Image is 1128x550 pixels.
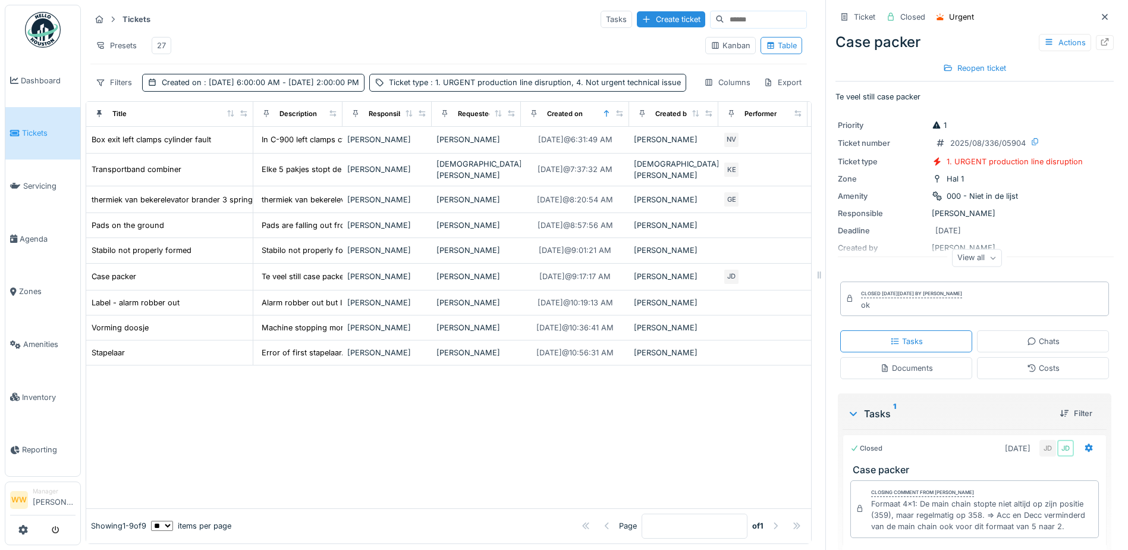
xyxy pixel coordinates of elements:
[262,245,436,256] div: Stabilo not properly formed in the middle secti...
[935,225,961,236] div: [DATE]
[949,11,974,23] div: Urgent
[634,245,714,256] div: [PERSON_NAME]
[1027,362,1060,374] div: Costs
[5,318,80,371] a: Amenities
[92,271,136,282] div: Case packer
[262,194,425,205] div: thermiek van bekerelevator brander 3 springt
[890,336,923,347] div: Tasks
[458,109,503,119] div: Requested by
[952,249,1002,267] div: View all
[157,40,166,51] div: 27
[112,109,127,119] div: Title
[151,520,231,532] div: items per page
[699,74,756,91] div: Columns
[436,220,516,231] div: [PERSON_NAME]
[932,120,947,131] div: 1
[369,109,409,119] div: Responsible
[279,109,317,119] div: Description
[19,286,76,297] span: Zones
[838,173,927,185] div: Zone
[10,491,28,509] li: WW
[347,271,427,282] div: [PERSON_NAME]
[634,271,714,282] div: [PERSON_NAME]
[92,164,181,175] div: Transportband combiner
[22,392,76,403] span: Inventory
[847,407,1050,421] div: Tasks
[347,347,427,358] div: [PERSON_NAME]
[22,444,76,455] span: Reporting
[5,107,80,160] a: Tickets
[118,14,155,25] strong: Tickets
[5,212,80,265] a: Agenda
[92,322,149,333] div: Vorming doosje
[21,75,76,86] span: Dashboard
[5,424,80,477] a: Reporting
[871,498,1094,533] div: Formaat 4x1: De main chain stopte niet altijd op zijn positie (359), maar regelmatig op 358. => A...
[838,137,927,149] div: Ticket number
[655,109,691,119] div: Created by
[538,220,613,231] div: [DATE] @ 8:57:56 AM
[537,194,613,205] div: [DATE] @ 8:20:54 AM
[838,208,1111,219] div: [PERSON_NAME]
[854,11,875,23] div: Ticket
[838,208,927,219] div: Responsible
[538,134,612,145] div: [DATE] @ 6:31:49 AM
[853,464,1101,476] h3: Case packer
[436,347,516,358] div: [PERSON_NAME]
[389,77,681,88] div: Ticket type
[347,245,427,256] div: [PERSON_NAME]
[1027,336,1060,347] div: Chats
[871,489,974,497] div: Closing comment from [PERSON_NAME]
[539,271,611,282] div: [DATE] @ 9:17:17 AM
[938,60,1011,76] div: Reopen ticket
[22,127,76,139] span: Tickets
[347,134,427,145] div: [PERSON_NAME]
[202,78,359,87] span: : [DATE] 6:00:00 AM - [DATE] 2:00:00 PM
[33,487,76,496] div: Manager
[711,40,750,51] div: Kanban
[723,268,740,285] div: JD
[723,132,740,148] div: NV
[262,134,433,145] div: In C-900 left clamps cylinder have a fault I ca...
[634,134,714,145] div: [PERSON_NAME]
[619,520,637,532] div: Page
[950,137,1026,149] div: 2025/08/336/05904
[838,225,927,236] div: Deadline
[637,11,705,27] div: Create ticket
[900,11,925,23] div: Closed
[536,322,614,333] div: [DATE] @ 10:36:41 AM
[262,271,347,282] div: Te veel still case packer
[347,322,427,333] div: [PERSON_NAME]
[5,265,80,318] a: Zones
[92,220,164,231] div: Pads on the ground
[5,160,80,212] a: Servicing
[947,190,1018,202] div: 000 - Niet in de lijst
[947,156,1083,167] div: 1. URGENT production line disruption
[436,322,516,333] div: [PERSON_NAME]
[90,37,142,54] div: Presets
[262,297,444,308] div: Alarm robber out but I put new one when label a...
[5,54,80,107] a: Dashboard
[436,245,516,256] div: [PERSON_NAME]
[880,362,933,374] div: Documents
[835,32,1114,53] div: Case packer
[92,245,191,256] div: Stabilo not properly formed
[634,347,714,358] div: [PERSON_NAME]
[20,233,76,245] span: Agenda
[752,520,763,532] strong: of 1
[1039,440,1056,457] div: JD
[1005,443,1030,454] div: [DATE]
[634,297,714,308] div: [PERSON_NAME]
[766,40,797,51] div: Table
[838,156,927,167] div: Ticket type
[538,164,612,175] div: [DATE] @ 7:37:32 AM
[538,297,613,308] div: [DATE] @ 10:19:13 AM
[601,11,632,28] div: Tasks
[23,339,76,350] span: Amenities
[347,220,427,231] div: [PERSON_NAME]
[436,271,516,282] div: [PERSON_NAME]
[758,74,807,91] div: Export
[10,487,76,515] a: WW Manager[PERSON_NAME]
[436,134,516,145] div: [PERSON_NAME]
[90,74,137,91] div: Filters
